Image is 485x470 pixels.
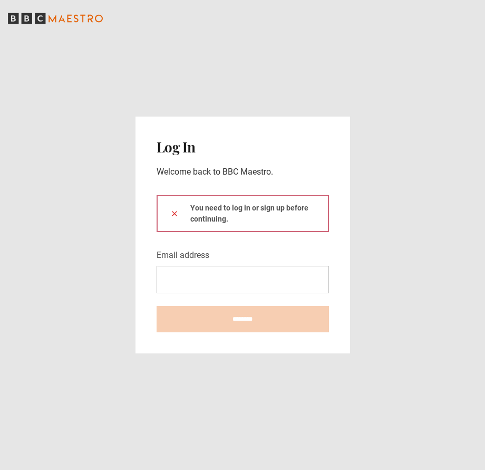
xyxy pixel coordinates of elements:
h2: Log In [157,138,329,157]
div: You need to log in or sign up before continuing. [157,195,329,232]
svg: BBC Maestro [8,11,103,26]
label: Email address [157,249,209,262]
p: Welcome back to BBC Maestro. [157,166,329,178]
